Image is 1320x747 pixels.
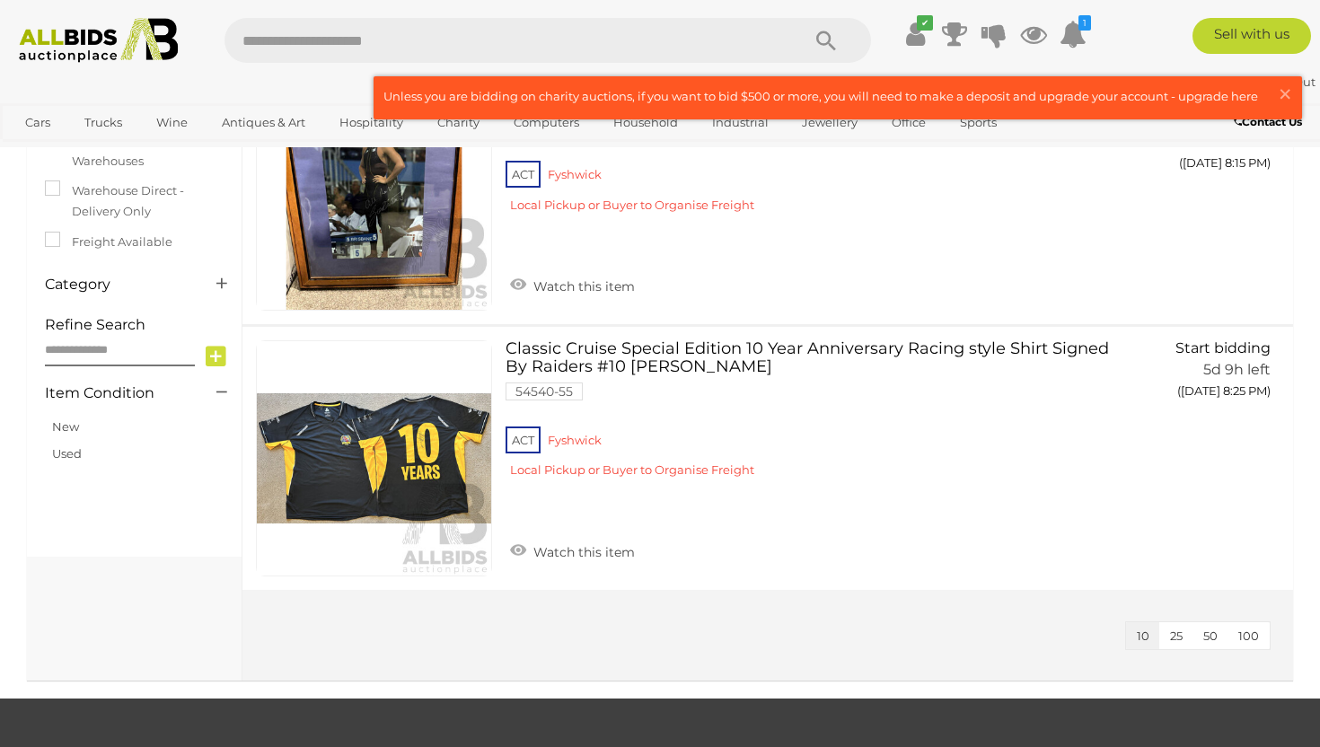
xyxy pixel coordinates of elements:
img: Allbids.com.au [10,18,188,63]
a: Hospitality [328,108,415,137]
label: Warehouse Direct - Delivery Only [45,180,224,223]
h4: Refine Search [45,317,237,333]
a: Watch this item [506,537,639,564]
a: Household [602,108,690,137]
a: 1 [1060,18,1087,50]
span: 10 [1137,628,1149,643]
button: 100 [1228,622,1270,650]
button: 50 [1192,622,1228,650]
button: 10 [1126,622,1160,650]
a: Wine [145,108,199,137]
a: Sports [948,108,1008,137]
a: [GEOGRAPHIC_DATA] [13,137,164,167]
h4: Item Condition [45,385,189,401]
a: Jewellery [790,108,869,137]
a: $10 Austy1983 5d 9h left ([DATE] 8:15 PM) [1131,75,1275,180]
label: Items in ALLBIDS Warehouses [45,129,224,171]
a: Industrial [700,108,780,137]
button: Search [781,18,871,63]
a: Trucks [73,108,134,137]
span: × [1277,76,1293,111]
span: Watch this item [529,278,635,294]
span: Start bidding [1175,339,1271,356]
a: Classic Cruise Special Edition 10 Year Anniversary Racing style Shirt Signed By Raiders #10 [PERS... [519,340,1105,491]
a: Contact Us [1234,112,1307,132]
a: Used [52,446,82,461]
label: Freight Available [45,232,172,252]
button: 25 [1159,622,1193,650]
a: Cars [13,108,62,137]
a: Office [880,108,937,137]
h4: Category [45,277,189,293]
a: Computers [502,108,591,137]
a: Antiques & Art [210,108,317,137]
b: Contact Us [1234,115,1302,128]
a: ✔ [902,18,928,50]
a: Sign Out [1263,75,1316,89]
a: Start bidding 5d 9h left ([DATE] 8:25 PM) [1131,340,1275,409]
strong: lexiramsay [1178,75,1254,89]
a: lexiramsay [1178,75,1257,89]
i: ✔ [917,15,933,31]
a: Watch this item [506,271,639,298]
a: Sell with us [1192,18,1311,54]
a: Charity [426,108,491,137]
span: Watch this item [529,544,635,560]
span: 50 [1203,628,1218,643]
span: | [1257,75,1261,89]
span: 100 [1238,628,1259,643]
a: New [52,419,79,434]
a: [PERSON_NAME] framed personally signed photo Australian Championships 54540-46 ACT Fyshwick Local... [519,75,1105,226]
i: 1 [1078,15,1091,31]
span: 25 [1170,628,1183,643]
